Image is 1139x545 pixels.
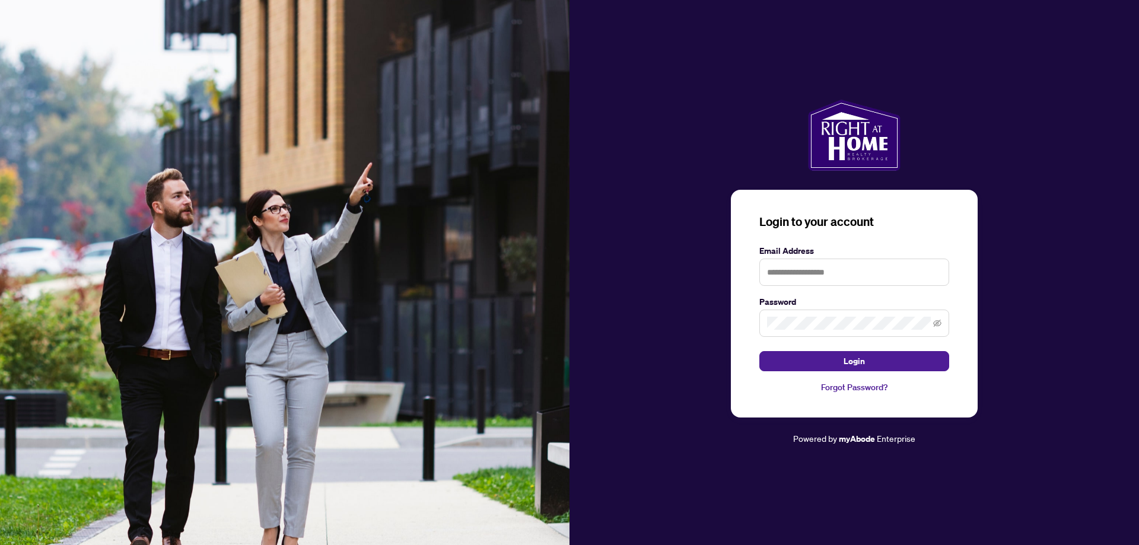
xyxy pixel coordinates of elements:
a: Forgot Password? [759,381,949,394]
span: Enterprise [877,433,915,444]
span: eye-invisible [933,319,941,327]
span: Powered by [793,433,837,444]
span: Login [844,352,865,371]
label: Email Address [759,244,949,257]
label: Password [759,295,949,308]
a: myAbode [839,432,875,445]
img: ma-logo [808,100,900,171]
h3: Login to your account [759,213,949,230]
button: Login [759,351,949,371]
